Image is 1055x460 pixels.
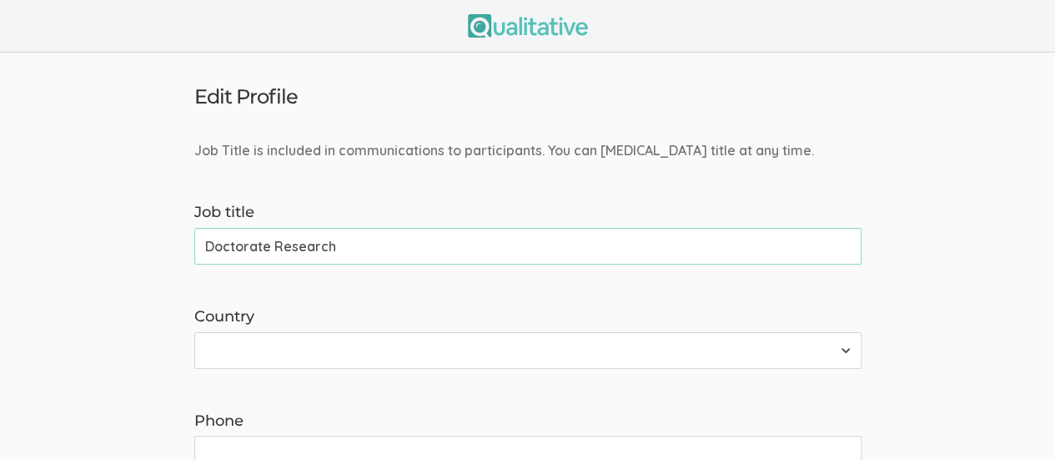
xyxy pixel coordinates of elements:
img: Qualitative [468,14,588,38]
label: Phone [194,411,862,432]
iframe: Chat Widget [972,380,1055,460]
div: Job Title is included in communications to participants. You can [MEDICAL_DATA] title at any time. [182,141,874,160]
label: Country [194,306,862,328]
h3: Edit Profile [194,86,298,108]
label: Job title [194,202,862,224]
